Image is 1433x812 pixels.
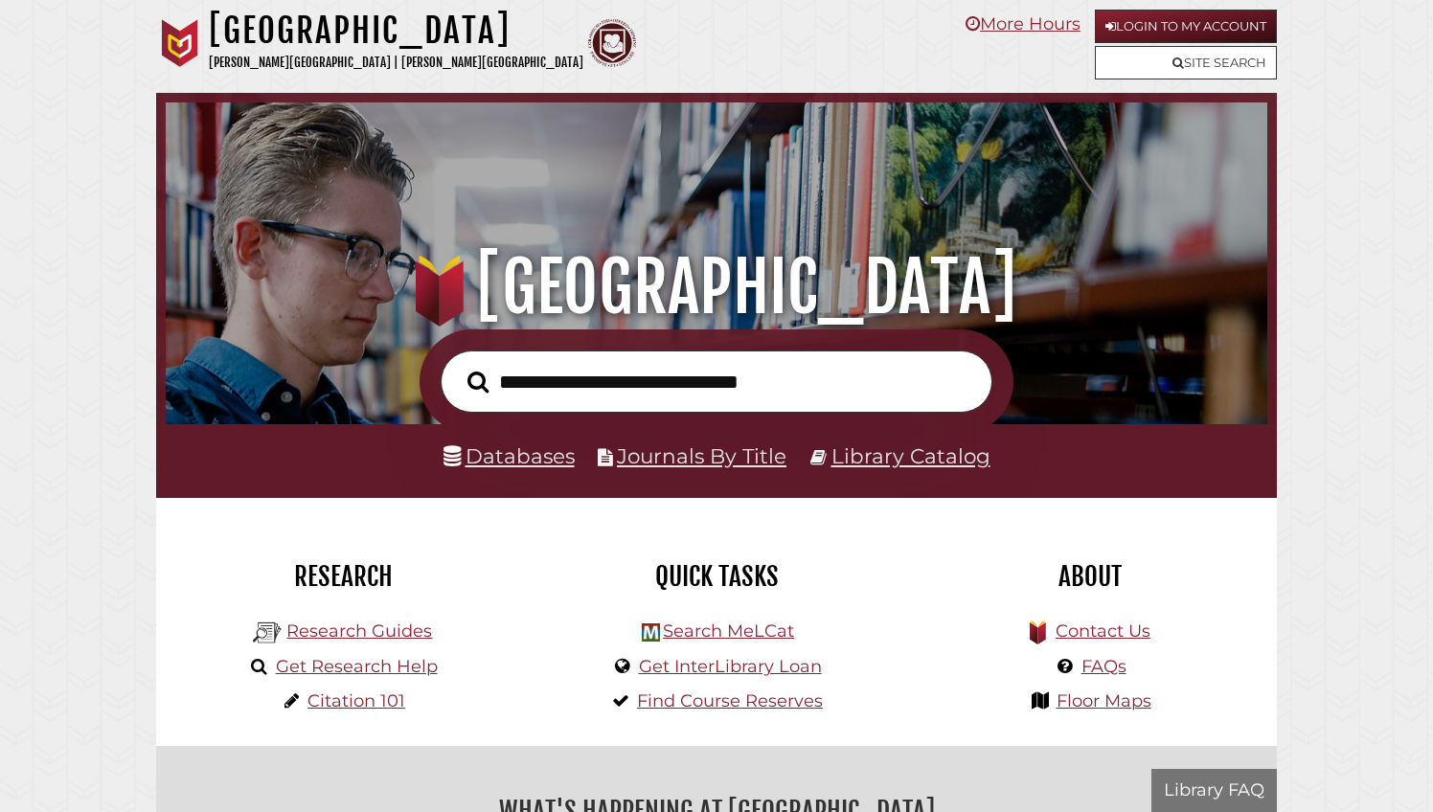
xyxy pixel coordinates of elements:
img: Calvin Theological Seminary [588,19,636,67]
img: Hekman Library Logo [253,619,282,647]
h1: [GEOGRAPHIC_DATA] [209,10,583,52]
a: Find Course Reserves [637,690,823,711]
a: Library Catalog [831,443,990,468]
h2: Quick Tasks [544,560,889,593]
a: Login to My Account [1095,10,1277,43]
a: Research Guides [286,620,432,642]
button: Search [458,366,498,398]
a: Contact Us [1056,620,1150,642]
h2: Research [171,560,515,593]
a: Databases [444,443,575,468]
img: Calvin University [156,19,204,67]
p: [PERSON_NAME][GEOGRAPHIC_DATA] | [PERSON_NAME][GEOGRAPHIC_DATA] [209,52,583,74]
a: More Hours [966,13,1080,34]
img: Hekman Library Logo [642,623,660,642]
a: Get Research Help [276,656,438,677]
h2: About [918,560,1262,593]
a: Search MeLCat [663,620,794,642]
a: Get InterLibrary Loan [639,656,822,677]
a: FAQs [1081,656,1126,677]
i: Search [467,371,489,394]
a: Floor Maps [1057,690,1151,711]
h1: [GEOGRAPHIC_DATA] [187,245,1245,329]
a: Citation 101 [307,690,405,711]
a: Journals By Title [617,443,786,468]
a: Site Search [1095,46,1277,79]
